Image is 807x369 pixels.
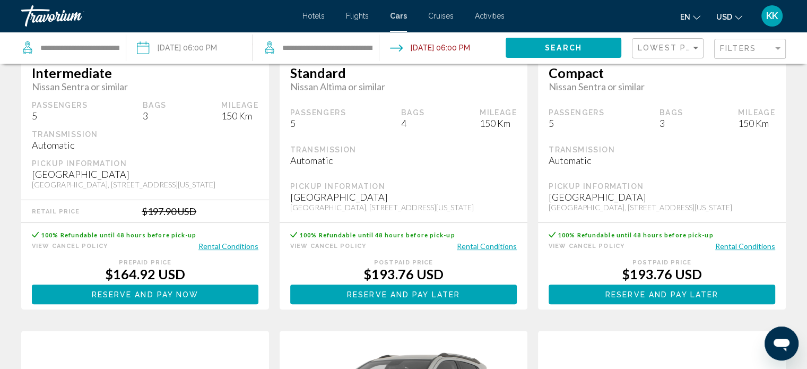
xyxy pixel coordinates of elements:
span: Reserve and pay now [92,290,199,299]
div: $164.92 USD [32,266,258,282]
div: Mileage [738,108,775,117]
span: Filters [720,44,756,53]
button: Rental Conditions [715,241,775,251]
a: Reserve and pay later [549,287,775,299]
span: Compact [549,65,775,81]
a: Cars [390,12,407,20]
button: View Cancel Policy [549,241,624,251]
div: [GEOGRAPHIC_DATA] [290,191,517,203]
div: 3 [143,110,167,122]
a: Cruises [428,12,454,20]
span: KK [766,11,778,21]
div: Postpaid Price [290,259,517,266]
div: Automatic [290,155,517,166]
div: 5 [32,110,88,122]
button: Pickup date: Aug 20, 2025 06:00 PM [137,32,217,64]
button: View Cancel Policy [32,241,108,251]
div: $193.76 USD [549,266,775,282]
span: USD [716,13,732,21]
button: Drop-off date: Aug 24, 2025 06:00 PM [390,32,470,64]
div: $193.76 USD [290,266,517,282]
a: Travorium [21,5,292,27]
span: Reserve and pay later [347,290,460,299]
div: Automatic [549,155,775,166]
span: 100% Refundable until 48 hours before pick-up [41,231,197,238]
a: Activities [475,12,505,20]
div: Transmission [32,130,258,139]
button: Reserve and pay later [290,285,517,304]
button: Reserve and pay later [549,285,775,304]
button: Change currency [716,9,742,24]
div: Postpaid Price [549,259,775,266]
div: Pickup Information [32,159,258,168]
a: Reserve and pay now [32,287,258,299]
span: Intermediate [32,65,258,81]
button: User Menu [758,5,786,27]
div: Mileage [480,108,517,117]
div: [GEOGRAPHIC_DATA], [STREET_ADDRESS][US_STATE] [290,203,517,212]
span: Standard [290,65,517,81]
div: 5 [549,117,604,129]
div: 4 [401,117,425,129]
a: Hotels [302,12,325,20]
div: Pickup Information [549,182,775,191]
button: Rental Conditions [457,241,517,251]
span: 100% Refundable until 48 hours before pick-up [558,231,714,238]
span: en [680,13,690,21]
div: Passengers [32,100,88,110]
div: Passengers [290,108,346,117]
button: Change language [680,9,700,24]
iframe: Button to launch messaging window [765,327,799,361]
button: Reserve and pay now [32,285,258,304]
div: 150 Km [738,117,775,129]
div: 5 [290,117,346,129]
div: 150 Km [221,110,258,122]
div: Prepaid Price [32,259,258,266]
div: Pickup Information [290,182,517,191]
button: Search [506,38,621,57]
span: Nissan Sentra or similar [32,81,258,92]
div: Bags [143,100,167,110]
div: [GEOGRAPHIC_DATA], [STREET_ADDRESS][US_STATE] [32,180,258,189]
span: 100% Refundable until 48 hours before pick-up [300,231,455,238]
a: Reserve and pay later [290,287,517,299]
span: Nissan Altima or similar [290,81,517,92]
div: [GEOGRAPHIC_DATA] [549,191,775,203]
a: Flights [346,12,369,20]
span: Reserve and pay later [605,290,718,299]
div: $197.90 USD [142,205,196,217]
div: Mileage [221,100,258,110]
div: [GEOGRAPHIC_DATA] [32,168,258,180]
span: Nissan Sentra or similar [549,81,775,92]
div: Passengers [549,108,604,117]
div: 150 Km [480,117,517,129]
div: Bags [401,108,425,117]
span: Search [545,44,582,53]
div: Retail Price [32,208,80,215]
button: Filter [714,38,786,60]
mat-select: Sort by [638,44,700,53]
button: View Cancel Policy [290,241,366,251]
span: Lowest Price [638,44,706,52]
div: Bags [660,108,683,117]
div: Automatic [32,139,258,151]
div: 3 [660,117,683,129]
div: [GEOGRAPHIC_DATA], [STREET_ADDRESS][US_STATE] [549,203,775,212]
div: Transmission [549,145,775,155]
div: Transmission [290,145,517,155]
button: Rental Conditions [198,241,258,251]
